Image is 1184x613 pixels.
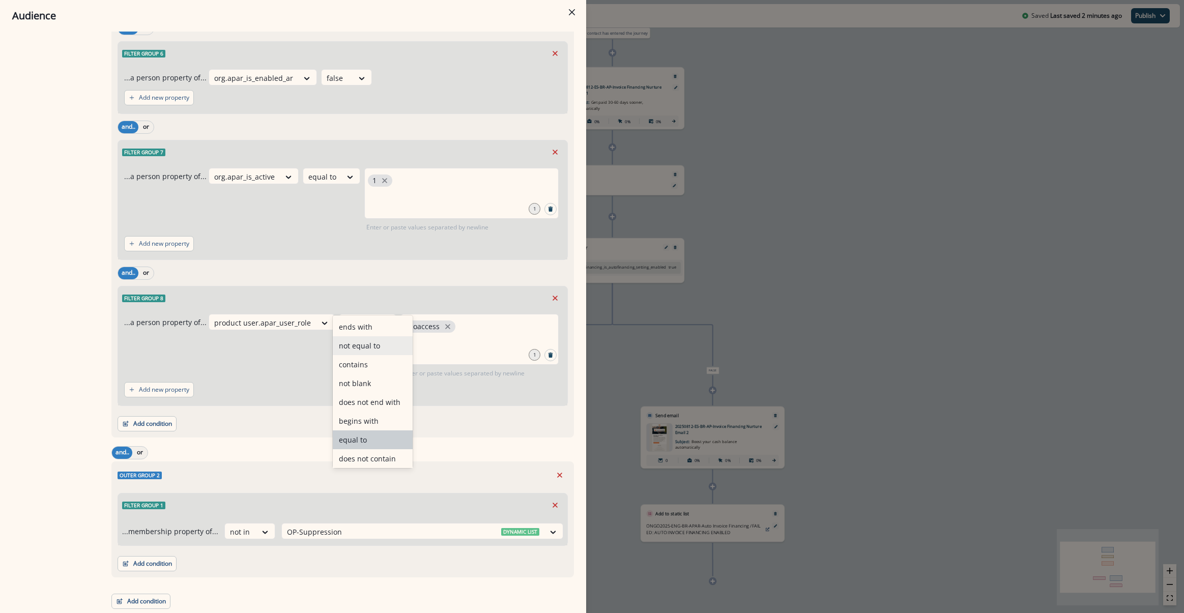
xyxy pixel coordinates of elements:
[544,203,557,215] button: Search
[547,144,563,160] button: Remove
[409,323,440,331] p: noaccess
[118,556,177,571] button: Add condition
[547,290,563,306] button: Remove
[333,412,413,430] div: begins with
[372,177,377,185] p: 1
[443,322,453,332] button: close
[111,594,170,609] button: Add condition
[122,526,218,537] p: ...membership property of...
[12,8,574,23] div: Audience
[333,430,413,449] div: equal to
[124,236,194,251] button: Add new property
[333,374,413,393] div: not blank
[547,498,563,513] button: Remove
[122,50,165,57] span: Filter group 6
[124,171,207,182] p: ...a person property of...
[138,267,154,279] button: or
[529,349,540,361] div: 1
[139,240,189,247] p: Add new property
[118,267,138,279] button: and..
[333,355,413,374] div: contains
[122,295,165,302] span: Filter group 8
[529,203,540,215] div: 1
[564,4,580,20] button: Close
[118,121,138,133] button: and..
[333,336,413,355] div: not equal to
[112,447,132,459] button: and..
[118,472,162,479] span: Outer group 2
[364,223,490,232] p: Enter or paste values separated by newline
[544,349,557,361] button: Search
[124,72,207,83] p: ...a person property of...
[400,369,527,378] p: Enter or paste values separated by newline
[139,94,189,101] p: Add new property
[124,382,194,397] button: Add new property
[333,317,413,336] div: ends with
[552,468,568,483] button: Remove
[118,416,177,431] button: Add condition
[333,449,413,468] div: does not contain
[124,317,207,328] p: ...a person property of...
[138,121,154,133] button: or
[139,386,189,393] p: Add new property
[380,176,390,186] button: close
[547,46,563,61] button: Remove
[333,393,413,412] div: does not end with
[124,90,194,105] button: Add new property
[122,502,165,509] span: Filter group 1
[122,149,165,156] span: Filter group 7
[132,447,148,459] button: or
